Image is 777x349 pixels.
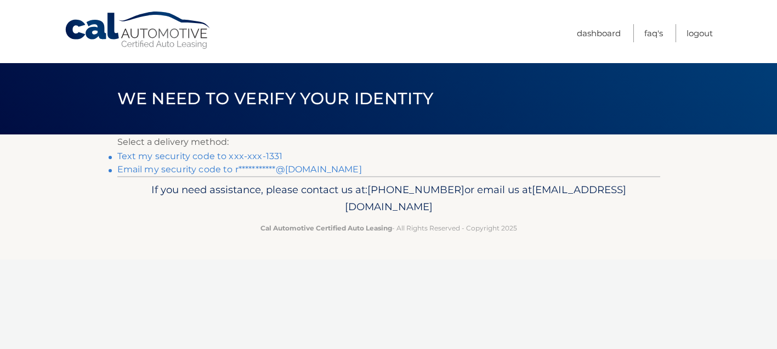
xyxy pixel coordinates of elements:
a: FAQ's [644,24,663,42]
span: [PHONE_NUMBER] [367,183,464,196]
p: Select a delivery method: [117,134,660,150]
a: Dashboard [577,24,621,42]
a: Text my security code to xxx-xxx-1331 [117,151,283,161]
a: Cal Automotive [64,11,212,50]
span: We need to verify your identity [117,88,434,109]
p: If you need assistance, please contact us at: or email us at [124,181,653,216]
strong: Cal Automotive Certified Auto Leasing [260,224,392,232]
a: Logout [687,24,713,42]
p: - All Rights Reserved - Copyright 2025 [124,222,653,234]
